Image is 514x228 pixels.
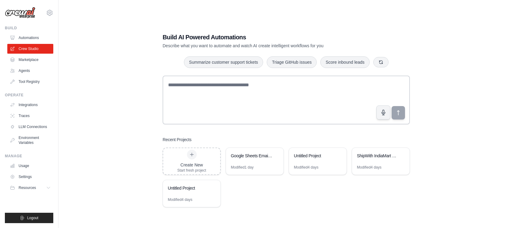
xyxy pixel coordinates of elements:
div: Build [5,26,53,30]
div: Modified 1 day [231,165,254,170]
a: Integrations [7,100,53,110]
a: Crew Studio [7,44,53,54]
a: LLM Connections [7,122,53,132]
button: Click to speak your automation idea [376,105,390,119]
button: Resources [7,183,53,193]
div: Google Sheets Email Campaign Automation [231,153,273,159]
div: Modified 4 days [168,197,192,202]
a: Traces [7,111,53,121]
div: Untitled Project [294,153,336,159]
button: Score inbound leads [320,56,370,68]
p: Describe what you want to automate and watch AI create intelligent workflows for you [163,43,367,49]
button: Logout [5,213,53,223]
a: Environment Variables [7,133,53,148]
a: Automations [7,33,53,43]
button: Triage GitHub issues [267,56,317,68]
button: Get new suggestions [373,57,389,67]
div: Manage [5,154,53,159]
div: Untitled Project [168,185,209,191]
div: Modified 4 days [294,165,319,170]
img: Logo [5,7,35,19]
h1: Build AI Powered Automations [163,33,367,41]
a: Agents [7,66,53,76]
div: Modified 4 days [357,165,382,170]
div: Operate [5,93,53,98]
a: Usage [7,161,53,171]
button: Summarize customer support tickets [184,56,263,68]
span: Resources [19,185,36,190]
a: Marketplace [7,55,53,65]
span: Logout [27,216,38,220]
a: Tool Registry [7,77,53,87]
div: Create New [177,162,206,168]
div: Start fresh project [177,168,206,173]
h3: Recent Projects [163,137,192,143]
div: ShipWith IndiaMart Monthly Performance Analytics [357,153,399,159]
a: Settings [7,172,53,182]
